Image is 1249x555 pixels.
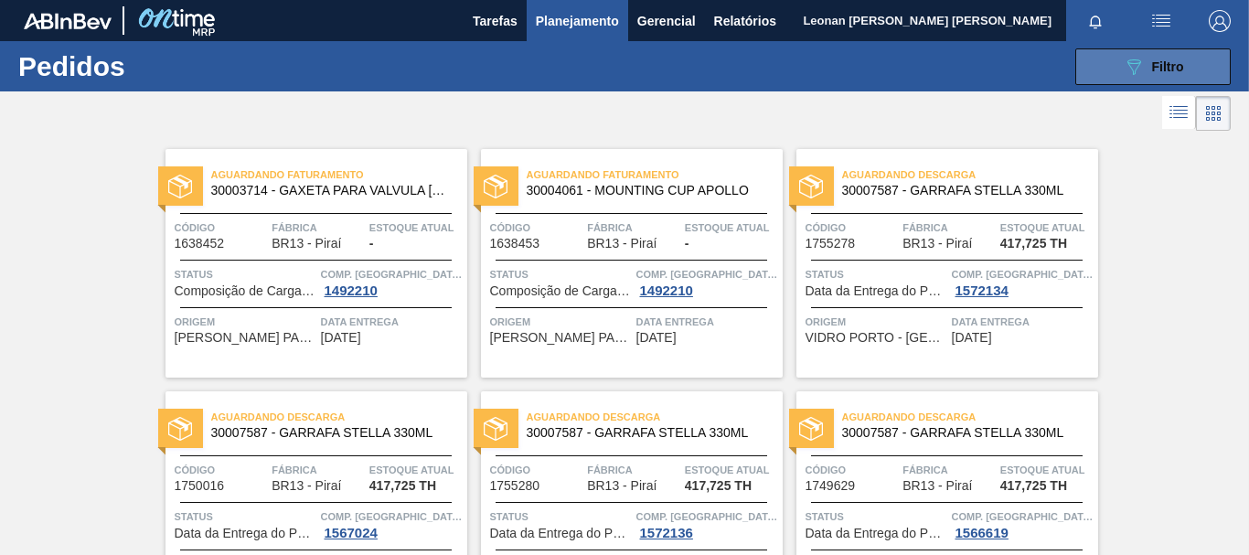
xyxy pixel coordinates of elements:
span: Código [175,219,268,237]
img: status [168,417,192,441]
span: COSTER PACKAGING DO BRASIL - SAO PAULO [490,331,632,345]
span: 1749629 [806,479,856,493]
span: Data entrega [952,313,1094,331]
span: Aguardando Faturamento [211,165,467,184]
span: - [685,237,689,251]
span: Estoque atual [369,219,463,237]
span: Estoque atual [1000,219,1094,237]
span: COSTER PACKAGING DO BRASIL - SAO PAULO [175,331,316,345]
a: Comp. [GEOGRAPHIC_DATA]1492210 [636,265,778,298]
span: Estoque atual [685,219,778,237]
span: Status [806,507,947,526]
span: Status [806,265,947,283]
span: Fábrica [272,219,365,237]
img: status [799,175,823,198]
span: Composição de Carga Aceita [175,284,316,298]
span: 1755280 [490,479,540,493]
span: Data da Entrega do Pedido Atrasada [806,527,947,540]
div: 1567024 [321,526,381,540]
span: BR13 - Piraí [902,479,972,493]
span: Estoque atual [1000,461,1094,479]
span: Data da Entrega do Pedido Antecipada [175,527,316,540]
span: Status [175,507,316,526]
span: Composição de Carga Aceita [490,284,632,298]
div: 1492210 [636,283,697,298]
span: Data entrega [321,313,463,331]
img: status [168,175,192,198]
span: 21/06/2024 [636,331,677,345]
a: statusAguardando Faturamento30004061 - MOUNTING CUP APOLLOCódigo1638453FábricaBR13 - PiraíEstoque... [467,149,783,378]
span: Aguardando Descarga [527,408,783,426]
a: Comp. [GEOGRAPHIC_DATA]1572134 [952,265,1094,298]
span: Gerencial [637,10,696,32]
span: Fábrica [587,219,680,237]
span: 30003714 - GAXETA PARA VALVULA COSTER [211,184,453,197]
span: BR13 - Piraí [272,237,341,251]
span: BR13 - Piraí [902,237,972,251]
span: Planejamento [536,10,619,32]
div: 1492210 [321,283,381,298]
a: statusAguardando Faturamento30003714 - GAXETA PARA VALVULA [PERSON_NAME]Código1638452FábricaBR13 ... [152,149,467,378]
span: Comp. Carga [321,507,463,526]
span: Aguardando Faturamento [527,165,783,184]
span: BR13 - Piraí [272,479,341,493]
span: 30007587 - GARRAFA STELLA 330ML [527,426,768,440]
span: Origem [806,313,947,331]
span: Status [490,507,632,526]
span: Aguardando Descarga [211,408,467,426]
span: Data da Entrega do Pedido Atrasada [490,527,632,540]
span: Aguardando Descarga [842,165,1098,184]
span: - [369,237,374,251]
span: Tarefas [473,10,518,32]
span: Código [806,219,899,237]
img: status [484,417,507,441]
span: 417,725 TH [1000,479,1067,493]
span: Relatórios [714,10,776,32]
span: Aguardando Descarga [842,408,1098,426]
span: Origem [490,313,632,331]
span: 30007587 - GARRAFA STELLA 330ML [211,426,453,440]
span: Código [490,461,583,479]
div: Visão em Lista [1162,96,1196,131]
span: BR13 - Piraí [587,237,657,251]
span: Comp. Carga [636,507,778,526]
span: Status [490,265,632,283]
a: Comp. [GEOGRAPHIC_DATA]1572136 [636,507,778,540]
span: Estoque atual [369,461,463,479]
span: Código [490,219,583,237]
span: 30007587 - GARRAFA STELLA 330ML [842,184,1084,197]
span: VIDRO PORTO - PORTO FERREIRA (SP) [806,331,947,345]
span: Data entrega [636,313,778,331]
img: status [799,417,823,441]
span: 417,725 TH [1000,237,1067,251]
div: 1566619 [952,526,1012,540]
a: Comp. [GEOGRAPHIC_DATA]1566619 [952,507,1094,540]
span: 1638453 [490,237,540,251]
span: 417,725 TH [369,479,436,493]
span: Comp. Carga [952,507,1094,526]
span: Código [806,461,899,479]
span: 417,725 TH [685,479,752,493]
span: Código [175,461,268,479]
span: 1755278 [806,237,856,251]
span: Estoque atual [685,461,778,479]
button: Filtro [1075,48,1231,85]
span: 30004061 - MOUNTING CUP APOLLO [527,184,768,197]
span: Fábrica [272,461,365,479]
div: 1572136 [636,526,697,540]
a: Comp. [GEOGRAPHIC_DATA]1492210 [321,265,463,298]
span: Fábrica [902,461,996,479]
span: 30007587 - GARRAFA STELLA 330ML [842,426,1084,440]
span: 21/06/2024 [321,331,361,345]
a: Comp. [GEOGRAPHIC_DATA]1567024 [321,507,463,540]
button: Notificações [1066,8,1125,34]
span: 12/09/2024 [952,331,992,345]
span: Comp. Carga [952,265,1094,283]
span: 1638452 [175,237,225,251]
span: Data da Entrega do Pedido Atrasada [806,284,947,298]
a: statusAguardando Descarga30007587 - GARRAFA STELLA 330MLCódigo1755278FábricaBR13 - PiraíEstoque a... [783,149,1098,378]
span: Origem [175,313,316,331]
span: Comp. Carga [636,265,778,283]
h1: Pedidos [18,56,274,77]
div: Visão em Cards [1196,96,1231,131]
